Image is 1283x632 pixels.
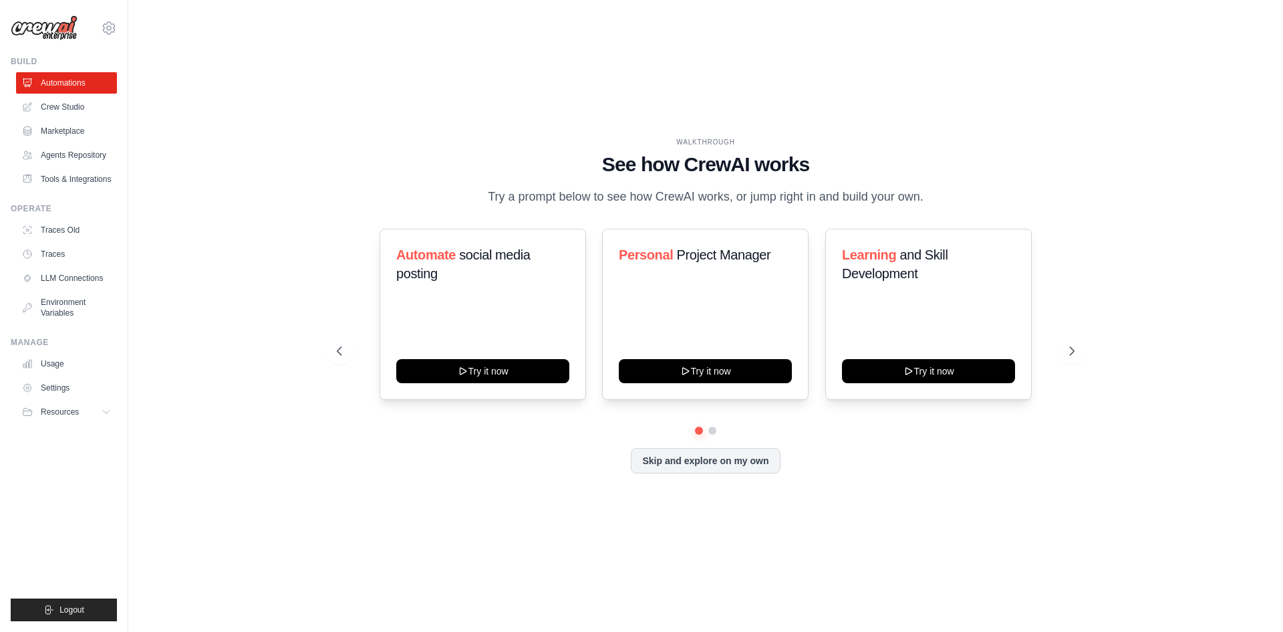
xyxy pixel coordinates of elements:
span: Personal [619,247,673,262]
a: Settings [16,377,117,399]
a: Automations [16,72,117,94]
a: Marketplace [16,120,117,142]
span: Logout [59,605,84,615]
button: Skip and explore on my own [631,448,780,473]
p: Try a prompt below to see how CrewAI works, or jump right in and build your own. [481,187,930,207]
div: Build [11,56,117,67]
span: Project Manager [677,247,771,262]
span: Automate [396,247,456,262]
button: Try it now [619,359,792,383]
div: Operate [11,203,117,214]
h1: See how CrewAI works [337,152,1075,177]
a: Traces [16,243,117,265]
div: WALKTHROUGH [337,137,1075,147]
img: Logo [11,15,78,41]
span: social media posting [396,247,531,281]
a: Environment Variables [16,292,117,324]
a: Tools & Integrations [16,169,117,190]
a: Agents Repository [16,144,117,166]
span: Learning [842,247,896,262]
a: Usage [16,353,117,375]
span: and Skill Development [842,247,948,281]
a: LLM Connections [16,268,117,289]
a: Crew Studio [16,96,117,118]
button: Try it now [396,359,569,383]
div: Manage [11,337,117,348]
button: Logout [11,599,117,621]
button: Try it now [842,359,1015,383]
a: Traces Old [16,219,117,241]
button: Resources [16,401,117,423]
span: Resources [41,407,79,417]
